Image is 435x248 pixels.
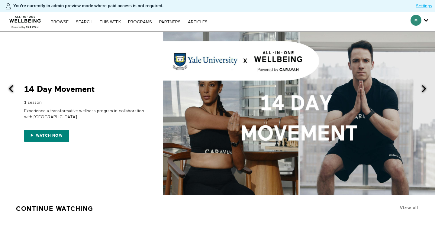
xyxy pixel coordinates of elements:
[156,20,184,24] a: PARTNERS
[97,20,124,24] a: THIS WEEK
[400,206,419,210] a: View all
[125,20,155,24] a: PROGRAMS
[16,202,93,215] a: Continue Watching
[73,20,95,24] a: Search
[48,20,72,24] a: Browse
[5,3,12,10] img: person-bdfc0eaa9744423c596e6e1c01710c89950b1dff7c83b5d61d716cfd8139584f.svg
[416,3,432,9] a: Settings
[185,20,211,24] a: ARTICLES
[7,11,43,29] img: CARAVAN
[406,12,433,31] div: Secondary
[48,19,210,25] nav: Primary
